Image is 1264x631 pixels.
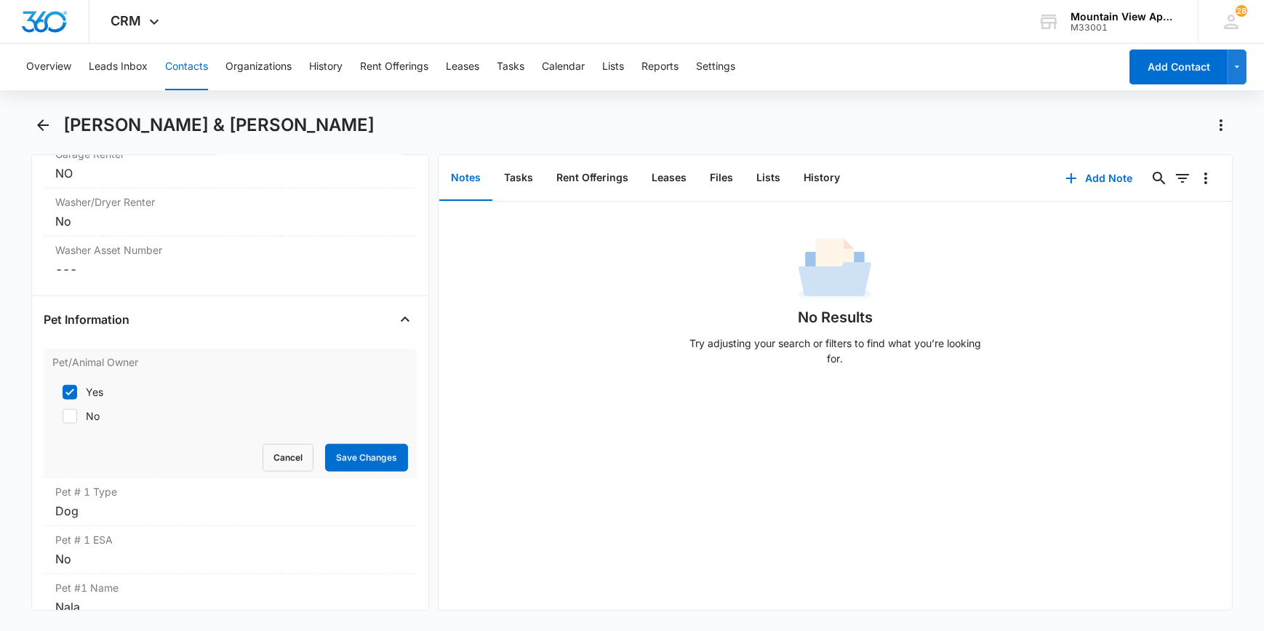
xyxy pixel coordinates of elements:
div: No [86,408,100,424]
h4: Pet Information [44,311,129,328]
button: Notes [439,156,492,201]
div: Washer/Dryer RenterNo [44,188,416,237]
button: History [309,44,343,90]
div: No [55,213,404,230]
button: Contacts [165,44,208,90]
button: Add Contact [1129,49,1228,84]
button: Lists [745,156,792,201]
button: Overflow Menu [1194,167,1217,190]
div: account name [1071,11,1177,23]
span: 28 [1236,5,1247,17]
div: Pet #1 NameNala [44,574,416,622]
button: Leases [640,156,698,201]
button: Tasks [497,44,524,90]
label: Washer/Dryer Renter [55,194,404,210]
button: Rent Offerings [545,156,640,201]
button: Lists [602,44,624,90]
div: Nala [55,598,404,616]
button: Organizations [225,44,292,90]
label: Pet #1 Name [55,580,404,595]
button: Cancel [263,444,313,472]
label: Pet # 1 Type [55,484,404,499]
p: Try adjusting your search or filters to find what you’re looking for. [682,336,988,366]
div: notifications count [1236,5,1247,17]
button: Files [698,156,745,201]
button: Rent Offerings [360,44,428,90]
label: Pet # 1 ESA [55,532,404,547]
button: Save Changes [325,444,408,472]
div: Yes [86,384,103,400]
div: account id [1071,23,1177,33]
button: Search... [1148,167,1171,190]
button: Close [393,308,417,331]
div: Pet # 1 TypeDog [44,478,416,526]
dd: --- [55,261,404,278]
button: Leads Inbox [89,44,148,90]
div: Pet # 1 ESANo [44,526,416,574]
button: Calendar [542,44,585,90]
button: Overview [26,44,71,90]
div: Garage RenterNO [44,140,416,188]
button: History [792,156,852,201]
label: Washer Asset Number [55,242,404,258]
span: CRM [111,13,142,28]
div: NO [55,164,404,182]
div: Washer Asset Number--- [44,237,416,284]
h1: No Results [798,306,873,328]
div: Dog [55,502,404,520]
button: Add Note [1051,161,1148,196]
button: Actions [1209,114,1233,137]
button: Back [31,114,54,137]
h1: [PERSON_NAME] & [PERSON_NAME] [63,114,375,136]
button: Reports [641,44,679,90]
button: Tasks [492,156,545,201]
img: No Data [799,234,871,306]
label: Pet/Animal Owner [52,354,407,370]
button: Leases [446,44,479,90]
div: No [55,550,404,568]
button: Settings [696,44,735,90]
button: Filters [1171,167,1194,190]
